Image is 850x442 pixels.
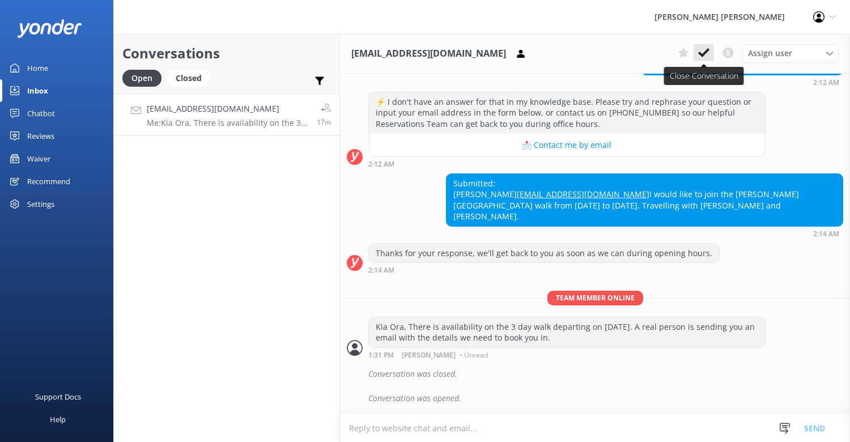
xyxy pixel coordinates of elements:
[369,134,765,156] button: 📩 Contact me by email
[641,78,843,86] div: Sep 29 2025 02:12am (UTC +13:00) Pacific/Auckland
[122,42,331,64] h2: Conversations
[369,92,765,134] div: ⚡ I don't have an answer for that in my knowledge base. Please try and rephrase your question or ...
[347,364,843,384] div: 2025-09-29T00:31:51.841
[447,174,843,226] div: Submitted: [PERSON_NAME] I would like to join the [PERSON_NAME][GEOGRAPHIC_DATA] walk from [DATE]...
[122,70,161,87] div: Open
[813,79,839,86] strong: 2:12 AM
[27,147,50,170] div: Waiver
[17,19,82,38] img: yonder-white-logo.png
[114,93,339,136] a: [EMAIL_ADDRESS][DOMAIN_NAME]Me:Kia Ora, There is availability on the 3 day walk departing on [DAT...
[368,389,843,408] div: Conversation was opened.
[27,57,48,79] div: Home
[50,408,66,431] div: Help
[813,231,839,237] strong: 2:14 AM
[27,102,55,125] div: Chatbot
[27,79,48,102] div: Inbox
[147,118,308,128] p: Me: Kia Ora, There is availability on the 3 day walk departing on [DATE]. A real person is sendin...
[517,189,649,199] a: [EMAIL_ADDRESS][DOMAIN_NAME]
[167,71,216,84] a: Closed
[27,193,54,215] div: Settings
[35,385,81,408] div: Support Docs
[122,71,167,84] a: Open
[368,351,766,359] div: Sep 29 2025 01:31pm (UTC +13:00) Pacific/Auckland
[368,161,394,168] strong: 2:12 AM
[460,352,488,359] span: • Unread
[368,364,843,384] div: Conversation was closed.
[167,70,210,87] div: Closed
[748,47,792,59] span: Assign user
[368,352,394,359] strong: 1:31 PM
[351,46,506,61] h3: [EMAIL_ADDRESS][DOMAIN_NAME]
[147,103,308,115] h4: [EMAIL_ADDRESS][DOMAIN_NAME]
[402,352,456,359] span: [PERSON_NAME]
[368,267,394,274] strong: 2:14 AM
[317,117,331,127] span: Sep 29 2025 01:31pm (UTC +13:00) Pacific/Auckland
[368,266,720,274] div: Sep 29 2025 02:14am (UTC +13:00) Pacific/Auckland
[742,44,839,62] div: Assign User
[547,291,643,305] span: Team member online
[347,389,843,408] div: 2025-09-29T00:38:17.139
[27,170,70,193] div: Recommend
[27,125,54,147] div: Reviews
[369,244,719,263] div: Thanks for your response, we'll get back to you as soon as we can during opening hours.
[368,160,766,168] div: Sep 29 2025 02:12am (UTC +13:00) Pacific/Auckland
[446,229,843,237] div: Sep 29 2025 02:14am (UTC +13:00) Pacific/Auckland
[369,317,765,347] div: Kia Ora, There is availability on the 3 day walk departing on [DATE]. A real person is sending yo...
